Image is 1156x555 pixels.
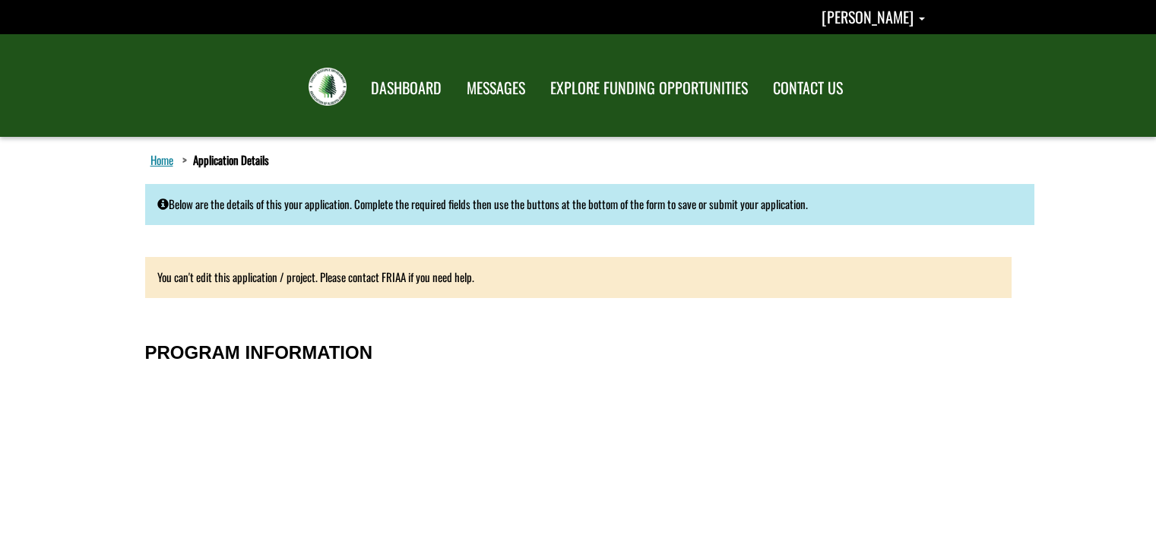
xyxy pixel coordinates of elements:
a: Patrick Neumann [822,5,925,28]
a: EXPLORE FUNDING OPPORTUNITIES [539,69,759,107]
nav: Main Navigation [357,65,854,107]
img: FRIAA Submissions Portal [309,68,347,106]
a: Home [147,150,176,170]
a: DASHBOARD [359,69,453,107]
h3: PROGRAM INFORMATION [145,343,1012,363]
a: MESSAGES [455,69,537,107]
li: Application Details [179,152,269,168]
div: Below are the details of this your application. Complete the required fields then use the buttons... [145,184,1034,224]
span: [PERSON_NAME] [822,5,914,28]
div: You can't edit this application / project. Please contact FRIAA if you need help. [145,257,1012,297]
a: CONTACT US [762,69,854,107]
